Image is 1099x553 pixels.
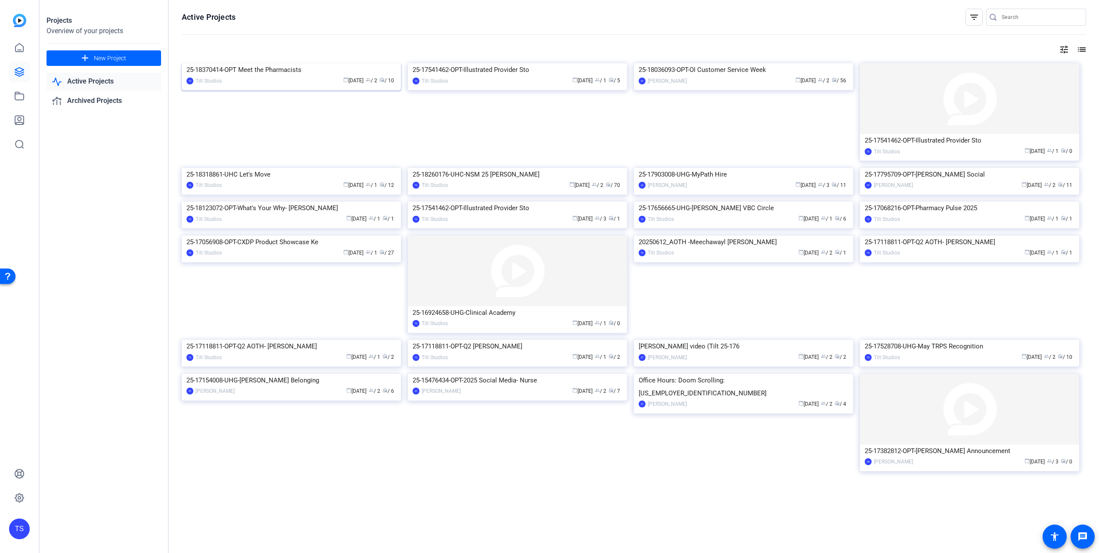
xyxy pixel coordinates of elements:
[874,457,913,466] div: [PERSON_NAME]
[1021,354,1042,360] span: [DATE]
[821,215,826,221] span: group
[798,354,819,360] span: [DATE]
[382,388,394,394] span: / 6
[818,78,829,84] span: / 2
[1044,182,1056,188] span: / 2
[572,320,577,325] span: calendar_today
[572,78,593,84] span: [DATE]
[595,320,600,325] span: group
[1024,250,1045,256] span: [DATE]
[1059,44,1069,55] mat-icon: tune
[369,388,380,394] span: / 2
[821,354,832,360] span: / 2
[366,78,377,84] span: / 2
[47,73,161,90] a: Active Projects
[608,78,620,84] span: / 5
[605,182,620,188] span: / 70
[969,12,979,22] mat-icon: filter_list
[422,77,448,85] div: Tilt Studios
[818,77,823,82] span: group
[186,340,396,353] div: 25-17118811-OPT-Q2 AOTH- [PERSON_NAME]
[379,249,385,255] span: radio
[1021,182,1027,187] span: calendar_today
[382,215,388,221] span: radio
[795,182,801,187] span: calendar_today
[595,388,606,394] span: / 2
[346,388,366,394] span: [DATE]
[47,50,161,66] button: New Project
[346,388,351,393] span: calendar_today
[94,54,126,63] span: New Project
[382,354,394,360] span: / 2
[369,216,380,222] span: / 1
[369,354,374,359] span: group
[865,148,872,155] div: TS
[1024,216,1045,222] span: [DATE]
[639,216,646,223] div: TS
[648,400,687,408] div: [PERSON_NAME]
[186,249,193,256] div: TS
[413,354,419,361] div: TS
[343,249,348,255] span: calendar_today
[835,401,840,406] span: radio
[639,63,848,76] div: 25-18036093-OPT-OI Customer Service Week
[1047,148,1059,154] span: / 1
[379,77,385,82] span: radio
[595,388,600,393] span: group
[343,182,348,187] span: calendar_today
[422,319,448,328] div: Tilt Studios
[9,519,30,539] div: TS
[413,340,622,353] div: 25-17118811-OPT-Q2 [PERSON_NAME]
[1049,531,1060,542] mat-icon: accessibility
[821,249,826,255] span: group
[605,182,611,187] span: radio
[874,147,900,156] div: Tilt Studios
[413,374,622,387] div: 25-15476434-OPT-2025 Social Media- Nurse
[366,77,371,82] span: group
[379,250,394,256] span: / 27
[832,78,846,84] span: / 56
[595,78,606,84] span: / 1
[1024,249,1030,255] span: calendar_today
[874,353,900,362] div: Tilt Studios
[874,249,900,257] div: Tilt Studios
[1061,148,1072,154] span: / 0
[1061,458,1066,463] span: radio
[196,215,222,224] div: Tilt Studios
[798,250,819,256] span: [DATE]
[569,182,590,188] span: [DATE]
[382,388,388,393] span: radio
[1024,458,1030,463] span: calendar_today
[832,77,837,82] span: radio
[1076,44,1086,55] mat-icon: list
[343,77,348,82] span: calendar_today
[572,215,577,221] span: calendar_today
[835,215,840,221] span: radio
[379,78,394,84] span: / 10
[648,215,674,224] div: Tilt Studios
[47,16,161,26] div: Projects
[865,340,1074,353] div: 25-17528708-UHG-May TRPS Recognition
[1047,459,1059,465] span: / 3
[608,354,614,359] span: radio
[13,14,26,27] img: blue-gradient.svg
[865,168,1074,181] div: 25-17795709-OPT-[PERSON_NAME] Social
[196,181,222,190] div: Tilt Studios
[821,354,826,359] span: group
[422,353,448,362] div: Tilt Studios
[186,168,396,181] div: 25-18318861-UHC Let's Move
[572,77,577,82] span: calendar_today
[865,444,1074,457] div: 25-17382812-OPT-[PERSON_NAME] Announcement
[608,215,614,221] span: radio
[639,168,848,181] div: 25-17903008-UHG-MyPath Hire
[835,354,840,359] span: radio
[366,249,371,255] span: group
[608,320,620,326] span: / 0
[595,320,606,326] span: / 1
[186,354,193,361] div: TS
[1061,215,1066,221] span: radio
[186,63,396,76] div: 25-18370414-OPT Meet the Pharmacists
[186,388,193,395] div: AT
[795,77,801,82] span: calendar_today
[648,181,687,190] div: [PERSON_NAME]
